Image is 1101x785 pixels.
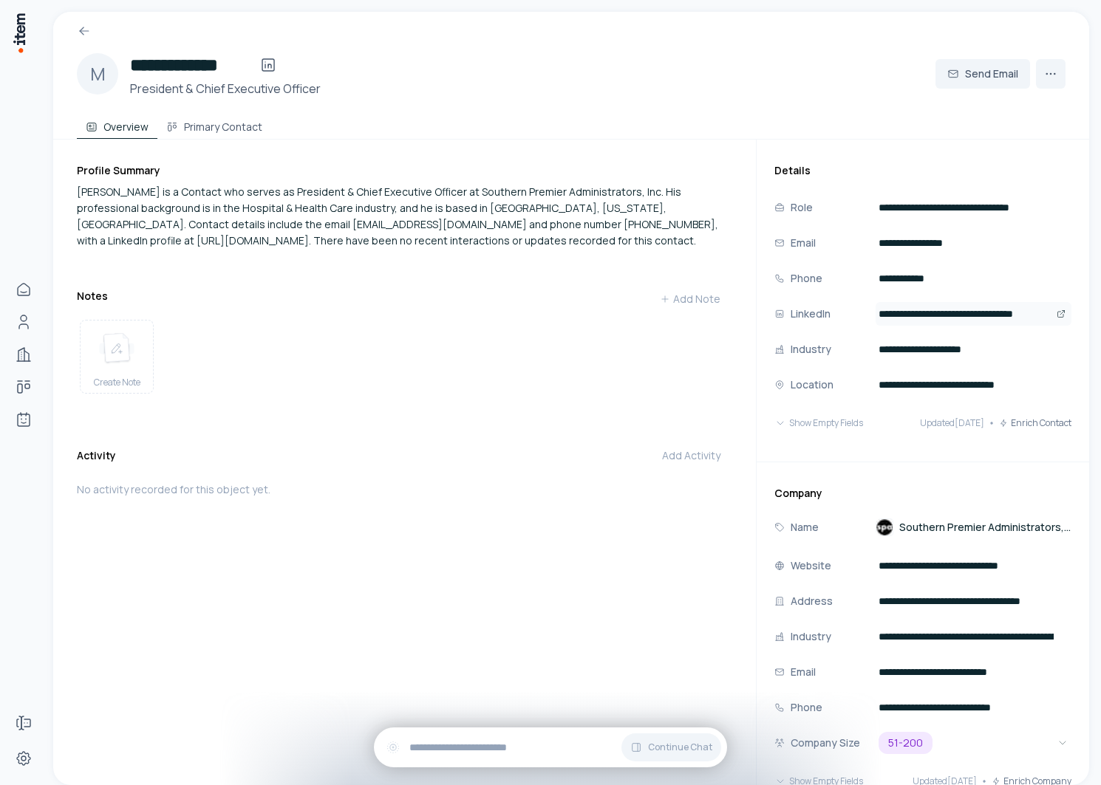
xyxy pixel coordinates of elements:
button: Add Note [648,284,732,314]
button: Continue Chat [621,733,721,761]
p: Industry [791,628,831,645]
p: Industry [791,341,831,357]
a: Contacts [9,307,38,337]
p: Phone [791,699,822,716]
a: Settings [9,744,38,773]
h3: Details [774,163,1071,178]
p: LinkedIn [791,306,831,322]
p: Address [791,593,833,609]
span: Create Note [94,377,140,388]
h3: Activity [77,448,116,463]
div: [PERSON_NAME] is a Contact who serves as President & Chief Executive Officer at Southern Premier ... [77,184,732,249]
h3: Profile Summary [77,163,732,178]
span: Southern Premier Administrators, Inc. [899,520,1071,535]
h3: Notes [77,289,108,304]
p: Phone [791,270,822,287]
button: Open [1054,305,1068,323]
a: deals [9,372,38,402]
img: create note [99,332,134,365]
h3: Company [774,486,1071,501]
div: Add Note [660,292,720,306]
button: More actions [1036,59,1066,89]
h3: President & Chief Executive Officer [130,80,321,97]
p: Role [791,199,813,216]
p: Name [791,519,819,535]
div: M [77,53,118,95]
button: Show Empty Fields [774,408,863,438]
img: Item Brain Logo [12,12,27,54]
img: Southern Premier Administrators, Inc. [876,518,893,536]
span: Send Email [965,66,1018,81]
p: Company Size [791,735,860,751]
a: Home [9,275,38,304]
span: Updated [DATE] [920,417,984,429]
button: Primary Contact [157,109,271,139]
button: Add Activity [650,441,732,470]
a: Southern Premier Administrators, Inc. [876,518,1071,536]
p: Website [791,558,831,574]
div: Continue Chat [374,727,727,767]
button: Enrich Contact [999,408,1071,438]
p: No activity recorded for this object yet. [77,482,732,497]
p: Email [791,664,816,680]
p: Location [791,377,834,393]
button: Send Email [935,59,1030,89]
button: Overview [77,109,157,139]
span: Continue Chat [648,741,712,753]
button: create noteCreate Note [80,320,154,394]
a: Agents [9,405,38,434]
a: Companies [9,340,38,369]
a: Forms [9,708,38,738]
p: Email [791,235,816,251]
